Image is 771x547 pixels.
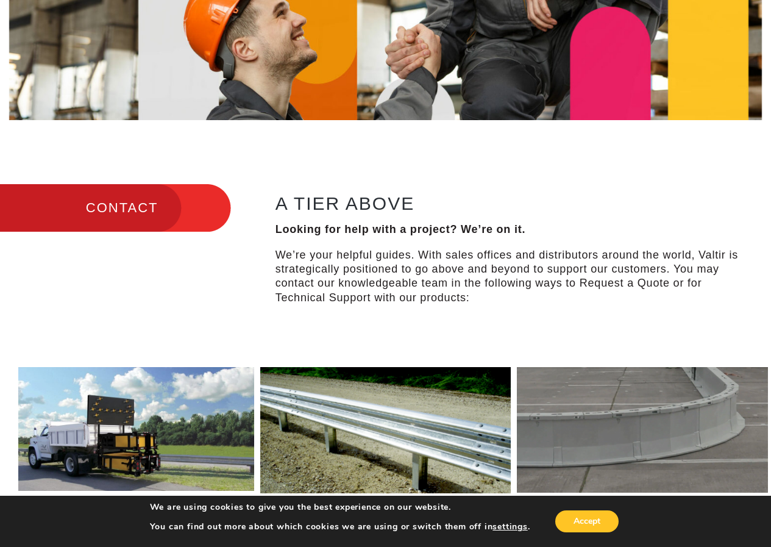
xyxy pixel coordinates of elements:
img: SS180M Contact Us Page Image [18,367,254,491]
img: Guardrail Contact Us Page Image [260,367,511,493]
img: Radius-Barrier-Section-Highwayguard3 [517,367,768,493]
h2: A TIER ABOVE [275,193,738,213]
button: Accept [555,510,619,532]
p: We are using cookies to give you the best experience on our website. [150,502,530,513]
p: You can find out more about which cookies we are using or switch them off in . [150,521,530,532]
button: settings [492,521,527,532]
strong: Looking for help with a project? We’re on it. [275,223,526,235]
p: We’re your helpful guides. With sales offices and distributors around the world, Valtir is strate... [275,248,738,306]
